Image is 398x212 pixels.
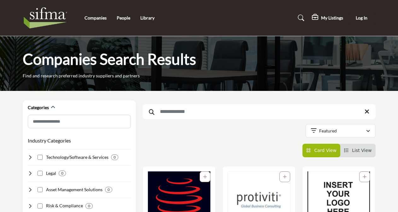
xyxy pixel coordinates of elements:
[59,170,66,176] div: 0 Results For Legal
[46,170,56,176] h4: Legal: Providing legal advice, compliance support, and litigation services to securities industry...
[203,174,207,179] a: Add To List
[28,104,49,111] h2: Categories
[38,155,43,160] input: Select Technology/Software & Services checkbox
[46,154,108,160] h4: Technology/Software & Services: Developing and implementing technology solutions to support secur...
[319,128,337,134] p: Featured
[283,174,287,179] a: Add To List
[85,203,93,209] div: 0 Results For Risk & Compliance
[314,148,336,153] span: Card View
[61,171,63,176] b: 0
[111,154,118,160] div: 0 Results For Technology/Software & Services
[23,49,196,69] h1: Companies Search Results
[117,15,130,20] a: People
[38,187,43,192] input: Select Asset Management Solutions checkbox
[88,204,90,208] b: 0
[312,14,343,22] div: My Listings
[340,144,376,157] li: List View
[356,15,367,20] span: Log In
[105,187,112,192] div: 0 Results For Asset Management Solutions
[46,187,102,193] h4: Asset Management Solutions: Offering investment strategies, portfolio management, and performance...
[23,73,140,79] p: Find and research preferred industry suppliers and partners
[344,148,372,153] a: View List
[140,15,155,20] a: Library
[321,15,343,21] h5: My Listings
[28,115,131,128] input: Search Category
[306,148,337,153] a: View Card
[38,171,43,176] input: Select Legal checkbox
[23,5,72,31] img: Site Logo
[28,137,71,144] button: Industry Categories
[348,12,376,24] button: Log In
[46,203,83,209] h4: Risk & Compliance: Helping securities industry firms manage risk, ensure compliance, and prevent ...
[306,124,376,138] button: Featured
[108,187,110,192] b: 0
[352,148,372,153] span: List View
[85,15,107,20] a: Companies
[114,155,116,159] b: 0
[38,204,43,209] input: Select Risk & Compliance checkbox
[363,174,366,179] a: Add To List
[302,144,340,157] li: Card View
[292,13,308,23] a: Search
[143,104,376,119] input: Search Keyword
